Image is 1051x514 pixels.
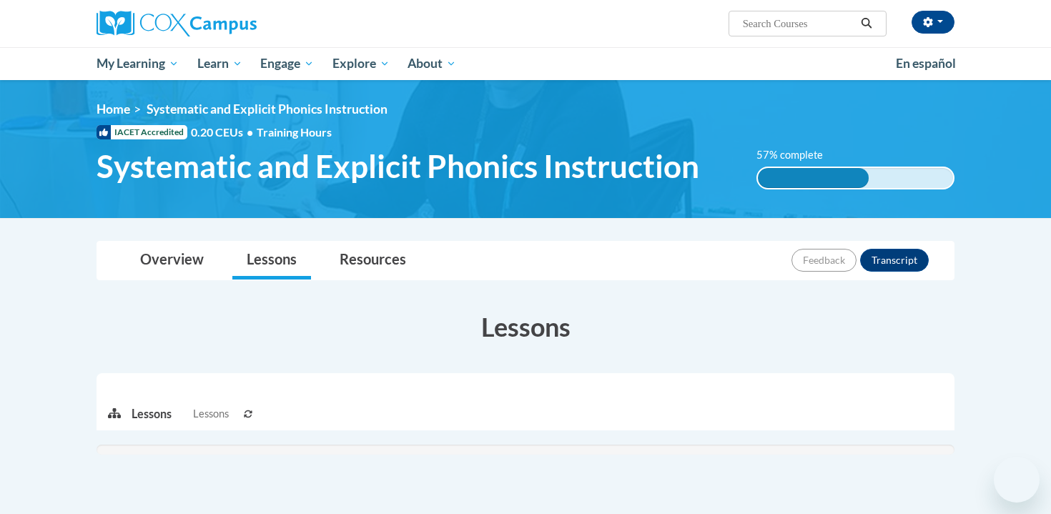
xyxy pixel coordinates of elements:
[791,249,857,272] button: Feedback
[912,11,954,34] button: Account Settings
[257,125,332,139] span: Training Hours
[896,56,956,71] span: En español
[756,147,839,163] label: 57% complete
[232,242,311,280] a: Lessons
[994,457,1040,503] iframe: Button to launch messaging window
[147,102,388,117] span: Systematic and Explicit Phonics Instruction
[75,47,976,80] div: Main menu
[126,242,218,280] a: Overview
[325,242,420,280] a: Resources
[758,168,869,188] div: 57% complete
[197,55,242,72] span: Learn
[247,125,253,139] span: •
[97,102,130,117] a: Home
[399,47,466,80] a: About
[741,15,856,32] input: Search Courses
[97,11,257,36] img: Cox Campus
[188,47,252,80] a: Learn
[97,11,368,36] a: Cox Campus
[193,406,229,422] span: Lessons
[408,55,456,72] span: About
[97,125,187,139] span: IACET Accredited
[887,49,965,79] a: En español
[191,124,257,140] span: 0.20 CEUs
[260,55,314,72] span: Engage
[323,47,399,80] a: Explore
[856,15,877,32] button: Search
[332,55,390,72] span: Explore
[251,47,323,80] a: Engage
[97,55,179,72] span: My Learning
[97,147,699,185] span: Systematic and Explicit Phonics Instruction
[87,47,188,80] a: My Learning
[97,309,954,345] h3: Lessons
[860,249,929,272] button: Transcript
[132,406,172,422] p: Lessons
